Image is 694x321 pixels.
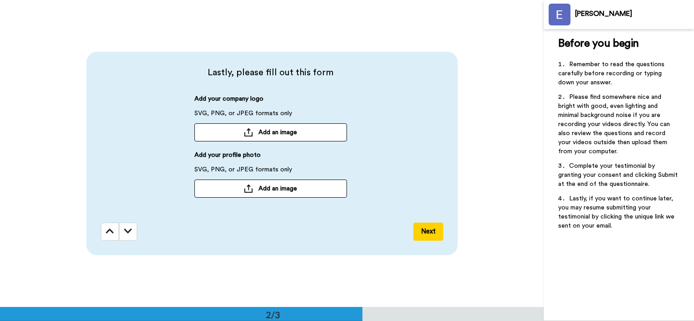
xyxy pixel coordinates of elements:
[558,61,666,86] span: Remember to read the questions carefully before recording or typing down your answer.
[194,123,347,141] button: Add an image
[558,38,639,49] span: Before you begin
[413,223,443,241] button: Next
[194,94,263,109] span: Add your company logo
[258,128,297,137] span: Add an image
[549,4,570,25] img: Profile Image
[194,180,347,198] button: Add an image
[194,165,292,180] span: SVG, PNG, or JPEG formats only
[258,184,297,193] span: Add an image
[251,308,295,321] div: 2/3
[101,66,441,79] span: Lastly, please fill out this form
[558,94,672,155] span: Please find somewhere nice and bright with good, even lighting and minimal background noise if yo...
[194,151,261,165] span: Add your profile photo
[194,109,292,123] span: SVG, PNG, or JPEG formats only
[558,163,679,187] span: Complete your testimonial by granting your consent and clicking Submit at the end of the question...
[575,10,694,18] div: [PERSON_NAME]
[558,195,676,229] span: Lastly, if you want to continue later, you may resume submitting your testimonial by clicking the...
